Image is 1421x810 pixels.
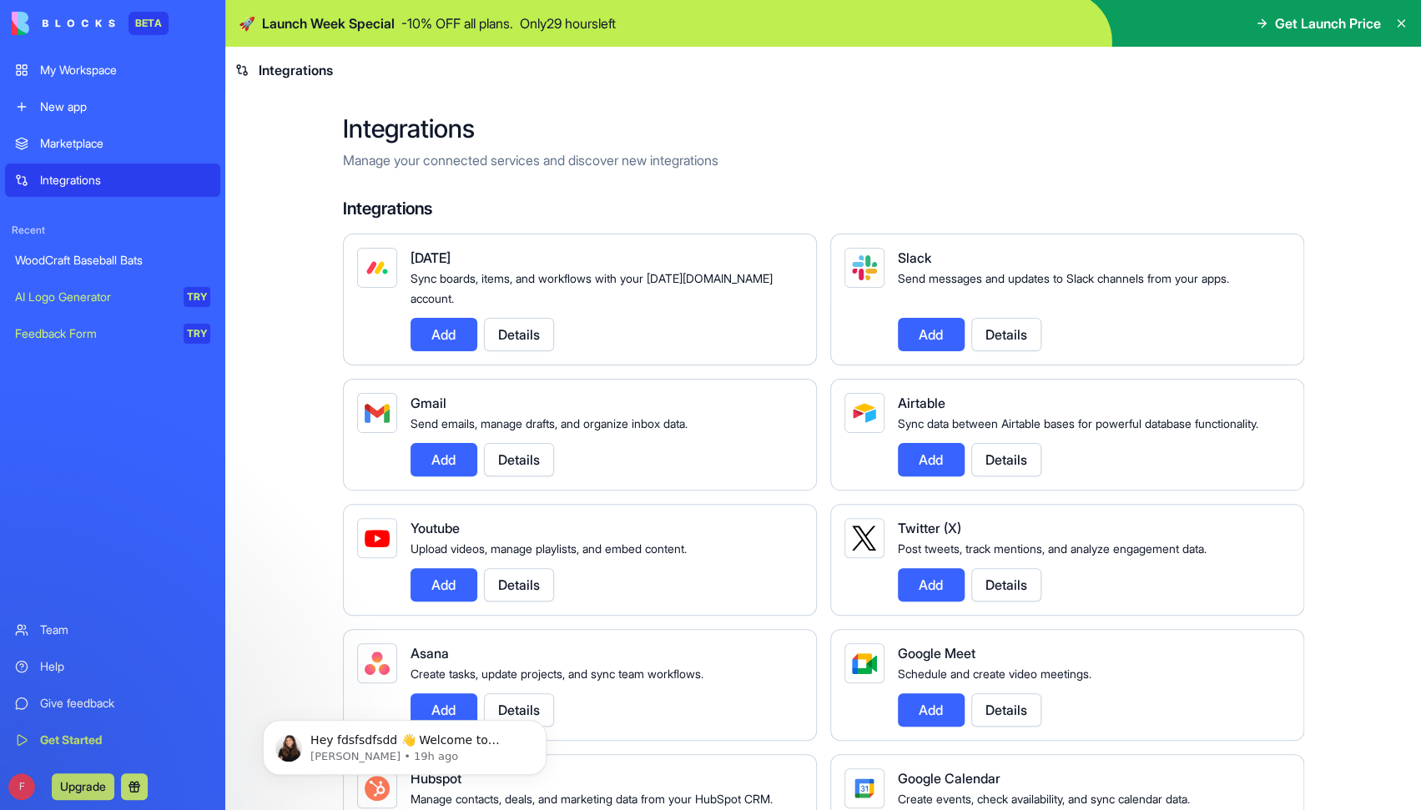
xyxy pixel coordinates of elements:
button: Add [411,443,477,476]
span: Asana [411,645,449,662]
span: Schedule and create video meetings. [898,667,1091,681]
button: Add [898,568,965,601]
span: Slack [898,249,931,266]
span: Gmail [411,395,446,411]
a: WoodCraft Baseball Bats [5,244,220,277]
span: Twitter (X) [898,520,961,536]
button: Add [411,568,477,601]
p: Only 29 hours left [520,13,616,33]
span: Launch Week Special [262,13,395,33]
div: Marketplace [40,135,210,152]
div: AI Logo Generator [15,289,172,305]
a: Give feedback [5,687,220,720]
button: Add [898,693,965,727]
span: Integrations [259,60,333,80]
div: Help [40,658,210,675]
button: Details [484,443,554,476]
a: Help [5,650,220,683]
button: Details [484,318,554,351]
h2: Integrations [343,113,1304,143]
span: Get Launch Price [1275,13,1381,33]
span: Google Meet [898,645,975,662]
span: Send emails, manage drafts, and organize inbox data. [411,416,688,430]
span: Create events, check availability, and sync calendar data. [898,792,1190,806]
button: Details [971,443,1041,476]
div: Get Started [40,732,210,748]
div: Give feedback [40,695,210,712]
div: TRY [184,324,210,344]
span: Post tweets, track mentions, and analyze engagement data. [898,541,1207,556]
p: Manage your connected services and discover new integrations [343,150,1304,170]
button: Add [898,318,965,351]
button: Add [411,318,477,351]
span: Manage contacts, deals, and marketing data from your HubSpot CRM. [411,792,773,806]
img: logo [12,12,115,35]
iframe: Intercom notifications message [238,685,572,802]
span: Youtube [411,520,460,536]
a: Marketplace [5,127,220,160]
a: BETA [12,12,169,35]
div: TRY [184,287,210,307]
div: My Workspace [40,62,210,78]
span: Sync data between Airtable bases for powerful database functionality. [898,416,1258,430]
span: Upload videos, manage playlists, and embed content. [411,541,687,556]
span: Send messages and updates to Slack channels from your apps. [898,271,1229,285]
a: Feedback FormTRY [5,317,220,350]
button: Details [971,318,1041,351]
button: Upgrade [52,773,114,800]
span: Recent [5,224,220,237]
div: BETA [128,12,169,35]
a: Get Started [5,723,220,757]
span: Airtable [898,395,945,411]
div: Integrations [40,172,210,189]
span: Google Calendar [898,770,1000,787]
div: Feedback Form [15,325,172,342]
span: Create tasks, update projects, and sync team workflows. [411,667,703,681]
button: Details [971,568,1041,601]
div: Team [40,621,210,638]
a: Upgrade [52,777,114,794]
a: Integrations [5,164,220,197]
a: New app [5,90,220,123]
p: - 10 % OFF all plans. [401,13,513,33]
button: Add [898,443,965,476]
a: AI Logo GeneratorTRY [5,280,220,314]
button: Details [484,568,554,601]
button: Details [971,693,1041,727]
h4: Integrations [343,197,1304,220]
div: New app [40,98,210,115]
span: Sync boards, items, and workflows with your [DATE][DOMAIN_NAME] account. [411,271,773,305]
span: F [8,773,35,800]
a: My Workspace [5,53,220,87]
div: WoodCraft Baseball Bats [15,252,210,269]
a: Team [5,613,220,646]
span: 🚀 [239,13,255,33]
span: [DATE] [411,249,451,266]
